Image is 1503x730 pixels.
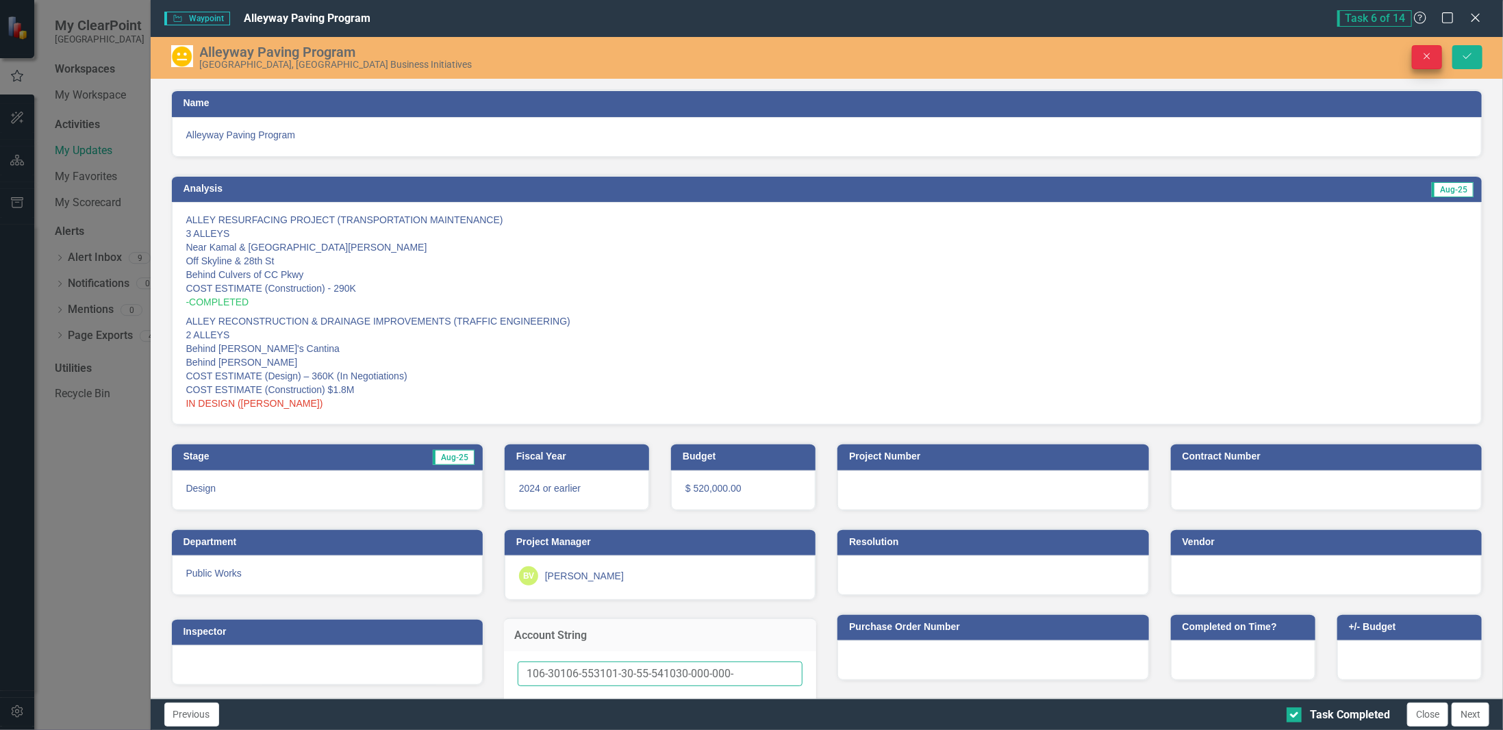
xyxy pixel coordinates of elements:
img: In Progress [171,45,193,67]
div: BV [519,566,538,586]
span: Design [186,483,216,494]
div: [PERSON_NAME] [545,569,624,583]
button: Close [1407,703,1448,727]
button: Next [1452,703,1489,727]
h3: Vendor [1183,537,1475,547]
span: Aug-25 [433,450,475,465]
div: Task Completed [1310,707,1390,723]
h3: Department [184,537,476,547]
p: ALLEY RECONSTRUCTION & DRAINAGE IMPROVEMENTS (TRAFFIC ENGINEERING) 2 ALLEYS Behind [PERSON_NAME]'... [186,312,1468,410]
h3: +/- Budget [1349,622,1475,632]
h3: Completed on Time? [1183,622,1309,632]
span: $ 520,000.00 [685,483,742,494]
span: Aug-25 [1432,182,1474,197]
h3: Account String [514,629,806,642]
span: Public Works [186,568,242,579]
span: Task 6 of 14 [1337,10,1412,27]
h3: Project Manager [516,537,809,547]
p: ALLEY RESURFACING PROJECT (TRANSPORTATION MAINTENANCE) 3 ALLEYS Near Kamal & [GEOGRAPHIC_DATA][PE... [186,213,1468,312]
span: Waypoint [164,12,230,25]
div: [GEOGRAPHIC_DATA], [GEOGRAPHIC_DATA] Business Initiatives [200,60,912,70]
span: Alleyway Paving Program [186,128,1468,142]
h3: Name [184,98,1476,108]
h3: Purchase Order Number [849,622,1141,632]
button: Previous [164,703,219,727]
h3: Fiscal Year [516,451,642,462]
span: -COMPLETED [186,297,249,307]
h3: Inspector [184,627,476,637]
div: Alleyway Paving Program [200,45,912,60]
h3: Budget [683,451,809,462]
span: IN DESIGN ([PERSON_NAME]) [186,398,323,409]
h3: Resolution [849,537,1141,547]
h3: Stage [184,451,294,462]
h3: Project Number [849,451,1141,462]
h3: Analysis [184,184,800,194]
span: 2024 or earlier [519,483,581,494]
h3: Contract Number [1183,451,1475,462]
span: Alleyway Paving Program [244,12,370,25]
